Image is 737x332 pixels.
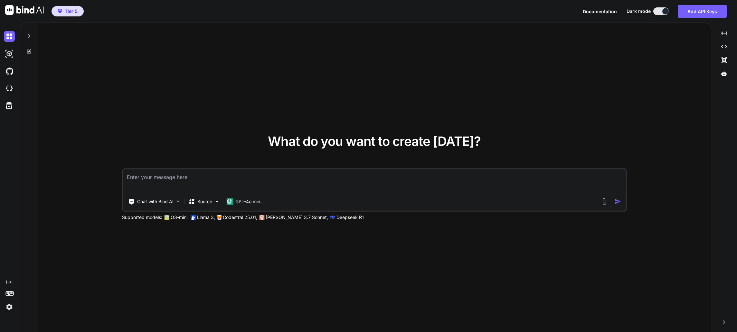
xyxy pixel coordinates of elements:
button: Documentation [583,8,617,15]
img: Mistral-AI [217,215,222,220]
img: githubDark [4,66,15,77]
span: Documentation [583,9,617,14]
img: GPT-4o mini [226,198,233,205]
img: Bind AI [5,5,44,15]
img: Llama2 [191,215,196,220]
p: Source [197,198,212,205]
button: premiumTier 5 [52,6,84,16]
span: Tier 5 [65,8,78,14]
span: What do you want to create [DATE]? [268,133,481,149]
img: cloudideIcon [4,83,15,94]
img: Pick Tools [175,199,181,204]
img: attachment [600,198,608,205]
p: Codestral 25.01, [223,214,257,221]
img: Pick Models [214,199,220,204]
img: darkChat [4,31,15,42]
p: Llama 3, [197,214,215,221]
p: [PERSON_NAME] 3.7 Sonnet, [266,214,328,221]
button: Add API Keys [678,5,727,18]
p: Chat with Bind AI [137,198,174,205]
img: claude [330,215,335,220]
span: Dark mode [627,8,651,14]
img: icon [614,198,621,205]
p: Deepseek R1 [336,214,364,221]
img: GPT-4 [164,215,169,220]
p: O3-mini, [171,214,189,221]
img: settings [4,301,15,312]
img: darkAi-studio [4,48,15,59]
img: premium [58,9,62,13]
p: Supported models: [122,214,162,221]
p: GPT-4o min.. [235,198,263,205]
img: claude [259,215,264,220]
